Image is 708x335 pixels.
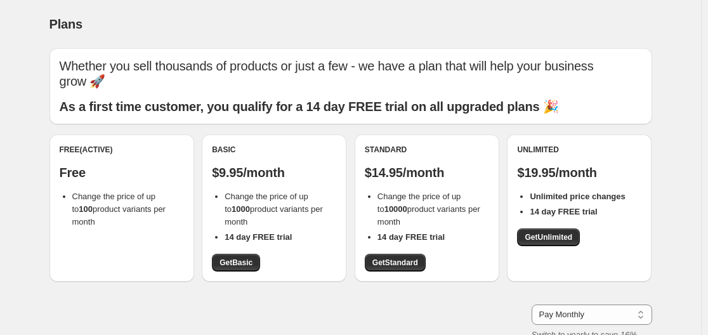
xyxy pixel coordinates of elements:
b: Unlimited price changes [530,192,625,201]
p: $9.95/month [212,165,336,180]
b: 10000 [384,204,407,214]
div: Standard [365,145,489,155]
b: 14 day FREE trial [225,232,292,242]
div: Basic [212,145,336,155]
b: 14 day FREE trial [530,207,597,216]
div: Unlimited [517,145,641,155]
span: Get Standard [372,258,418,268]
p: $14.95/month [365,165,489,180]
p: Free [60,165,184,180]
b: 100 [79,204,93,214]
div: Free (Active) [60,145,184,155]
span: Change the price of up to product variants per month [377,192,480,227]
span: Plans [49,17,82,31]
span: Change the price of up to product variants per month [225,192,323,227]
b: 1000 [232,204,250,214]
a: GetBasic [212,254,260,272]
span: Get Unlimited [525,232,572,242]
span: Change the price of up to product variants per month [72,192,166,227]
b: As a first time customer, you qualify for a 14 day FREE trial on all upgraded plans 🎉 [60,100,559,114]
span: Get Basic [220,258,252,268]
a: GetUnlimited [517,228,580,246]
p: $19.95/month [517,165,641,180]
b: 14 day FREE trial [377,232,445,242]
p: Whether you sell thousands of products or just a few - we have a plan that will help your busines... [60,58,642,89]
a: GetStandard [365,254,426,272]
